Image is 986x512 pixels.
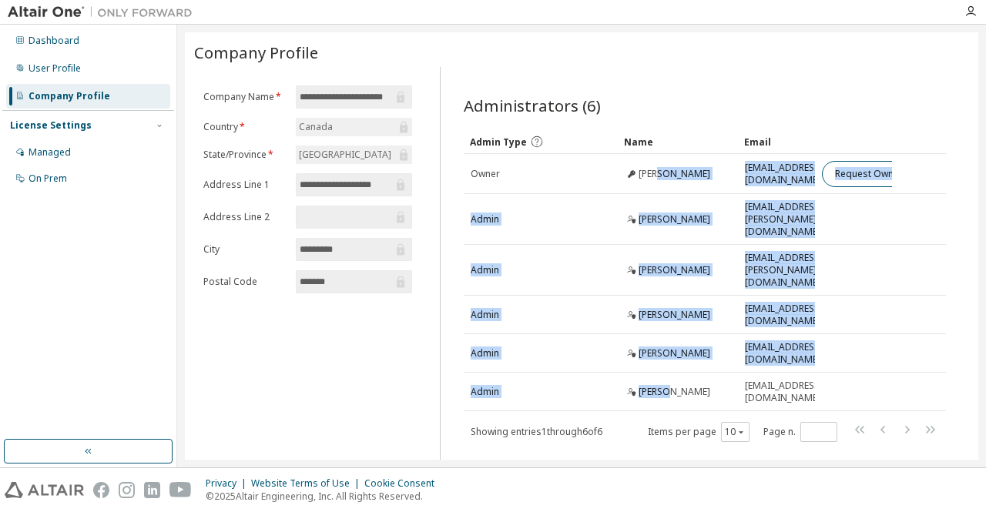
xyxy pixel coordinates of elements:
div: Name [624,129,733,154]
span: Admin Type [470,136,527,149]
span: [EMAIL_ADDRESS][DOMAIN_NAME] [745,162,823,186]
div: Managed [29,146,71,159]
img: instagram.svg [119,482,135,498]
label: Country [203,121,287,133]
span: [PERSON_NAME] [639,213,710,226]
div: [GEOGRAPHIC_DATA] [297,146,394,163]
span: [EMAIL_ADDRESS][PERSON_NAME][DOMAIN_NAME] [745,252,823,289]
span: Showing entries 1 through 6 of 6 [471,425,602,438]
span: Administrators (6) [464,95,601,116]
span: Items per page [648,422,750,442]
label: Postal Code [203,276,287,288]
img: youtube.svg [169,482,192,498]
div: Privacy [206,477,251,490]
label: Address Line 1 [203,179,287,191]
div: Company Profile [29,90,110,102]
span: [PERSON_NAME] [639,309,710,321]
div: Cookie Consent [364,477,444,490]
span: Company Profile [194,42,318,63]
label: Company Name [203,91,287,103]
span: Admin [471,213,499,226]
span: [EMAIL_ADDRESS][DOMAIN_NAME] [745,303,823,327]
div: License Settings [10,119,92,132]
span: [PERSON_NAME] [639,347,710,360]
span: Admin [471,386,499,398]
label: State/Province [203,149,287,161]
label: Address Line 2 [203,211,287,223]
div: User Profile [29,62,81,75]
button: 10 [725,426,746,438]
span: Admin [471,347,499,360]
div: On Prem [29,172,67,185]
button: Request Owner Change [822,161,952,187]
img: Altair One [8,5,200,20]
span: Admin [471,264,499,276]
img: facebook.svg [93,482,109,498]
div: Canada [296,118,411,136]
span: [PERSON_NAME] [639,168,710,180]
img: altair_logo.svg [5,482,84,498]
div: [GEOGRAPHIC_DATA] [296,146,411,164]
span: [EMAIL_ADDRESS][PERSON_NAME][DOMAIN_NAME] [745,201,823,238]
div: Email [744,129,809,154]
p: © 2025 Altair Engineering, Inc. All Rights Reserved. [206,490,444,503]
div: Canada [297,119,335,136]
label: City [203,243,287,256]
span: [PERSON_NAME] [639,264,710,276]
div: Dashboard [29,35,79,47]
span: [PERSON_NAME] [639,386,710,398]
span: [EMAIL_ADDRESS][DOMAIN_NAME] [745,380,823,404]
div: Website Terms of Use [251,477,364,490]
img: linkedin.svg [144,482,160,498]
span: Owner [471,168,500,180]
span: [EMAIL_ADDRESS][DOMAIN_NAME] [745,341,823,366]
span: Admin [471,309,499,321]
span: Page n. [763,422,837,442]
